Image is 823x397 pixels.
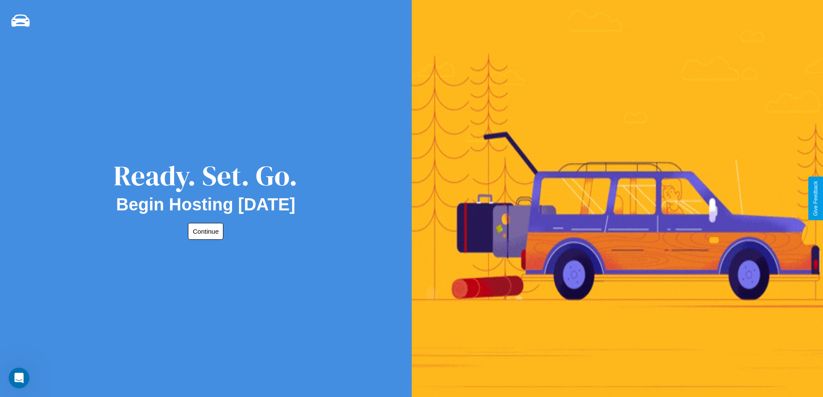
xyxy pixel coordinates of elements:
div: Ready. Set. Go. [114,156,298,195]
button: Continue [188,223,223,240]
iframe: Intercom live chat [9,368,29,388]
div: Give Feedback [813,181,819,216]
h2: Begin Hosting [DATE] [116,195,296,214]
